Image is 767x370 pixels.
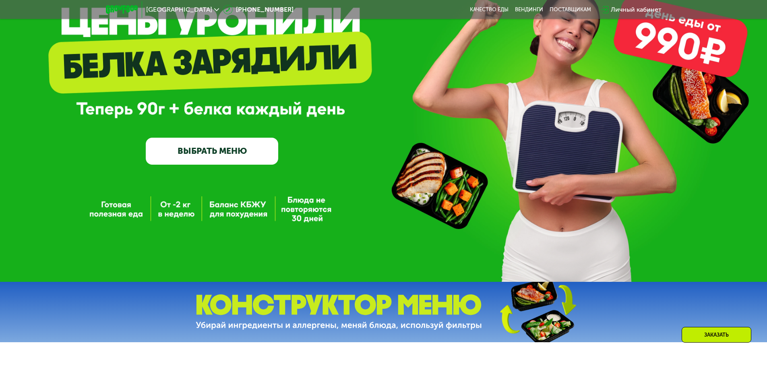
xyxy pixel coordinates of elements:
[515,6,543,13] a: Вендинги
[146,138,278,164] a: ВЫБРАТЬ МЕНЮ
[146,6,212,13] span: [GEOGRAPHIC_DATA]
[682,327,751,343] div: Заказать
[550,6,591,13] div: поставщикам
[470,6,509,13] a: Качество еды
[223,5,294,14] a: [PHONE_NUMBER]
[611,5,662,14] div: Личный кабинет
